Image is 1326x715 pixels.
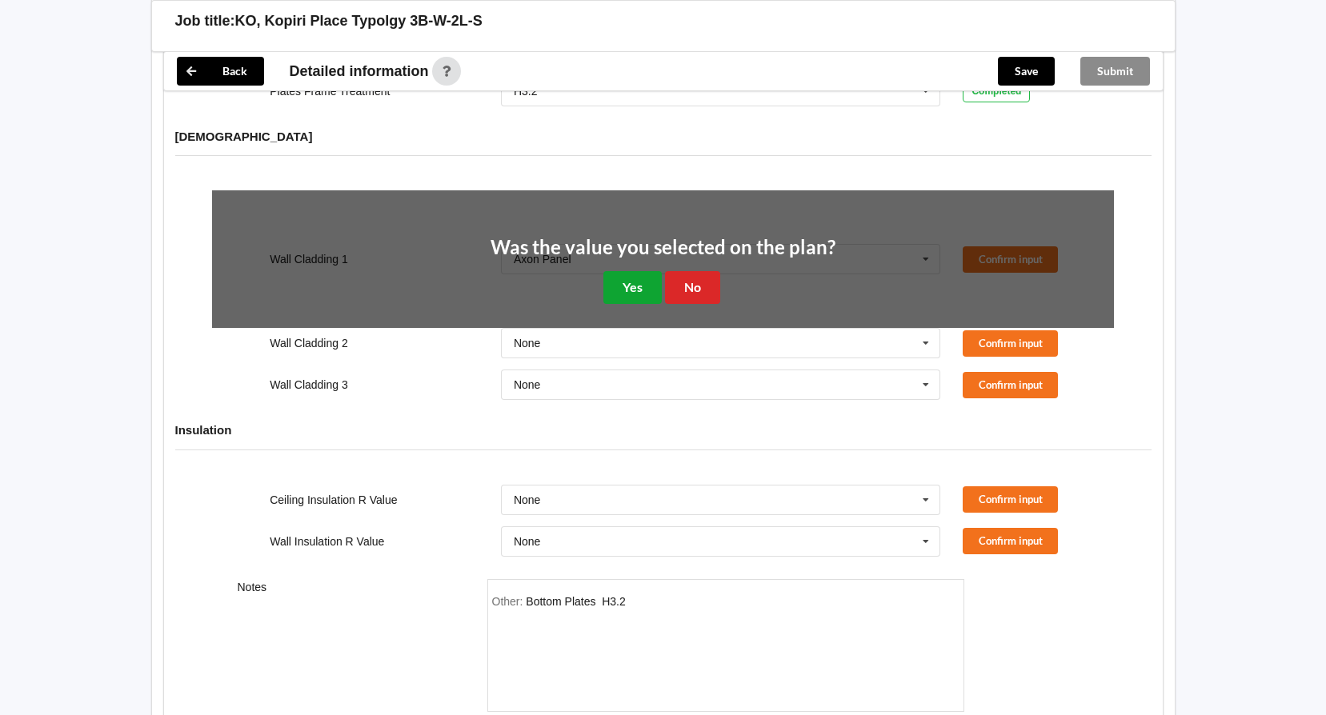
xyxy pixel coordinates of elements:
[665,271,720,304] button: No
[491,235,835,260] h2: Was the value you selected on the plan?
[603,271,662,304] button: Yes
[175,12,235,30] h3: Job title:
[963,486,1058,513] button: Confirm input
[514,338,540,349] div: None
[963,330,1058,357] button: Confirm input
[270,337,348,350] label: Wall Cladding 2
[290,64,429,78] span: Detailed information
[514,494,540,505] div: None
[963,528,1058,554] button: Confirm input
[963,80,1030,102] div: Completed
[235,12,483,30] h3: KO, Kopiri Place Typolgy 3B-W-2L-S
[998,57,1055,86] button: Save
[270,493,397,506] label: Ceiling Insulation R Value
[526,595,626,608] div: Other
[226,579,476,712] div: Notes
[514,536,540,547] div: None
[514,379,540,390] div: None
[177,57,264,86] button: Back
[270,85,390,98] label: Plates Frame Treatment
[270,378,348,391] label: Wall Cladding 3
[963,372,1058,398] button: Confirm input
[175,422,1152,437] h4: Insulation
[270,535,384,548] label: Wall Insulation R Value
[492,595,527,608] span: Other:
[487,579,964,712] form: notes-field
[514,86,538,97] div: H3.2
[175,129,1152,144] h4: [DEMOGRAPHIC_DATA]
